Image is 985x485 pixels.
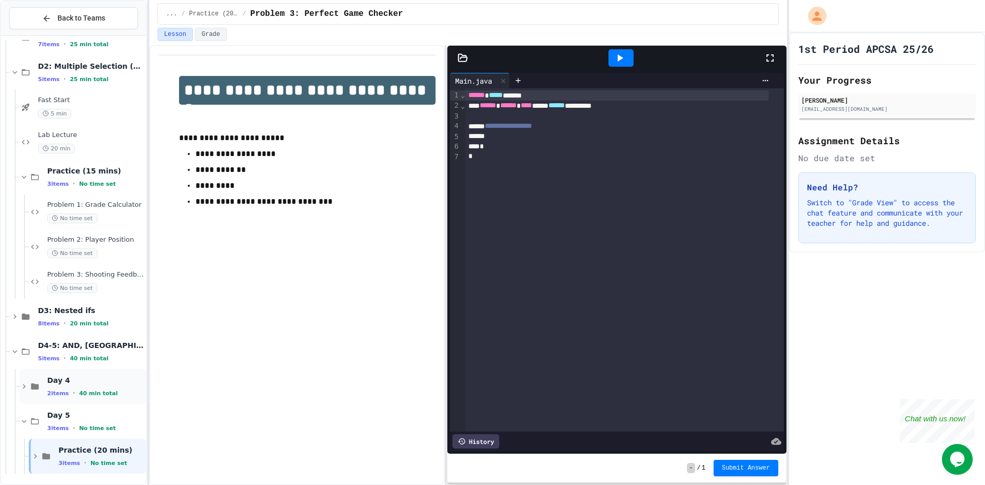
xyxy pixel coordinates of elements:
span: 5 min [38,109,71,119]
div: 3 [450,111,460,122]
button: Lesson [157,28,193,41]
span: 1 [702,464,705,472]
span: - [687,463,695,473]
div: My Account [797,4,829,28]
span: • [73,424,75,432]
span: Problem 1: Grade Calculator [47,201,144,209]
div: [PERSON_NAME] [801,95,973,105]
span: D4-5: AND, [GEOGRAPHIC_DATA], NOT [38,341,144,350]
div: [EMAIL_ADDRESS][DOMAIN_NAME] [801,105,973,113]
span: 3 items [58,460,80,467]
span: • [64,40,66,48]
iframe: chat widget [942,444,975,475]
span: 5 items [38,76,60,83]
div: 6 [450,142,460,152]
span: No time set [47,283,97,293]
span: 8 items [38,320,60,327]
span: 20 min total [70,320,108,327]
span: Submit Answer [722,464,770,472]
div: 1 [450,90,460,101]
h3: Need Help? [807,181,967,193]
span: Practice (20 mins) [189,10,239,18]
span: D2: Multiple Selection (else) [38,62,144,71]
span: 40 min total [79,390,117,397]
h2: Assignment Details [798,133,976,148]
span: Practice (20 mins) [58,445,144,455]
span: Lab Lecture [38,131,144,140]
span: 20 min [38,144,75,153]
span: 25 min total [70,41,108,48]
span: Fold line [460,102,465,110]
span: 25 min total [70,76,108,83]
span: 2 items [47,390,69,397]
span: 7 items [38,41,60,48]
span: Day 5 [47,411,144,420]
div: 5 [450,132,460,142]
h2: Your Progress [798,73,976,87]
div: History [452,434,499,449]
span: Day 4 [47,376,144,385]
div: 4 [450,121,460,131]
span: No time set [79,181,116,187]
span: D3: Nested ifs [38,306,144,315]
iframe: chat widget [900,399,975,443]
span: No time set [79,425,116,432]
span: • [84,459,86,467]
span: Back to Teams [57,13,105,24]
h1: 1st Period APCSA 25/26 [798,42,934,56]
div: 2 [450,101,460,111]
span: Problem 3: Perfect Game Checker [250,8,403,20]
span: Problem 3: Shooting Feedback [47,270,144,279]
span: Fast Start [38,96,144,105]
p: Switch to "Grade View" to access the chat feature and communicate with your teacher for help and ... [807,198,967,228]
span: 3 items [47,425,69,432]
span: / [181,10,185,18]
span: / [243,10,246,18]
span: 3 items [47,181,69,187]
span: • [64,319,66,327]
button: Grade [195,28,227,41]
span: 40 min total [70,355,108,362]
span: No time set [47,214,97,223]
div: Main.java [450,75,497,86]
span: • [64,354,66,362]
div: Main.java [450,73,510,88]
span: • [73,389,75,397]
span: • [64,75,66,83]
span: • [73,180,75,188]
div: 7 [450,152,460,162]
span: Practice (15 mins) [47,166,144,176]
button: Submit Answer [714,460,778,476]
span: Fold line [460,91,465,99]
span: / [697,464,701,472]
span: 5 items [38,355,60,362]
span: Problem 2: Player Position [47,236,144,244]
span: ... [166,10,178,18]
button: Back to Teams [9,7,138,29]
span: No time set [90,460,127,467]
div: No due date set [798,152,976,164]
span: No time set [47,248,97,258]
